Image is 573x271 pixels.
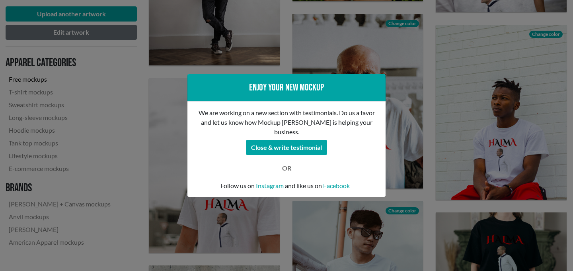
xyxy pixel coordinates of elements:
[256,181,284,190] a: Instagram
[194,108,379,137] p: We are working on a new section with testimonials. Do us a favor and let us know how Mockup [PERS...
[246,141,327,149] a: Close & write testimonial
[323,181,350,190] a: Facebook
[194,181,379,190] p: Follow us on and like us on
[246,140,327,155] button: Close & write testimonial
[276,163,297,173] div: OR
[194,81,379,95] div: Enjoy your new mockup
